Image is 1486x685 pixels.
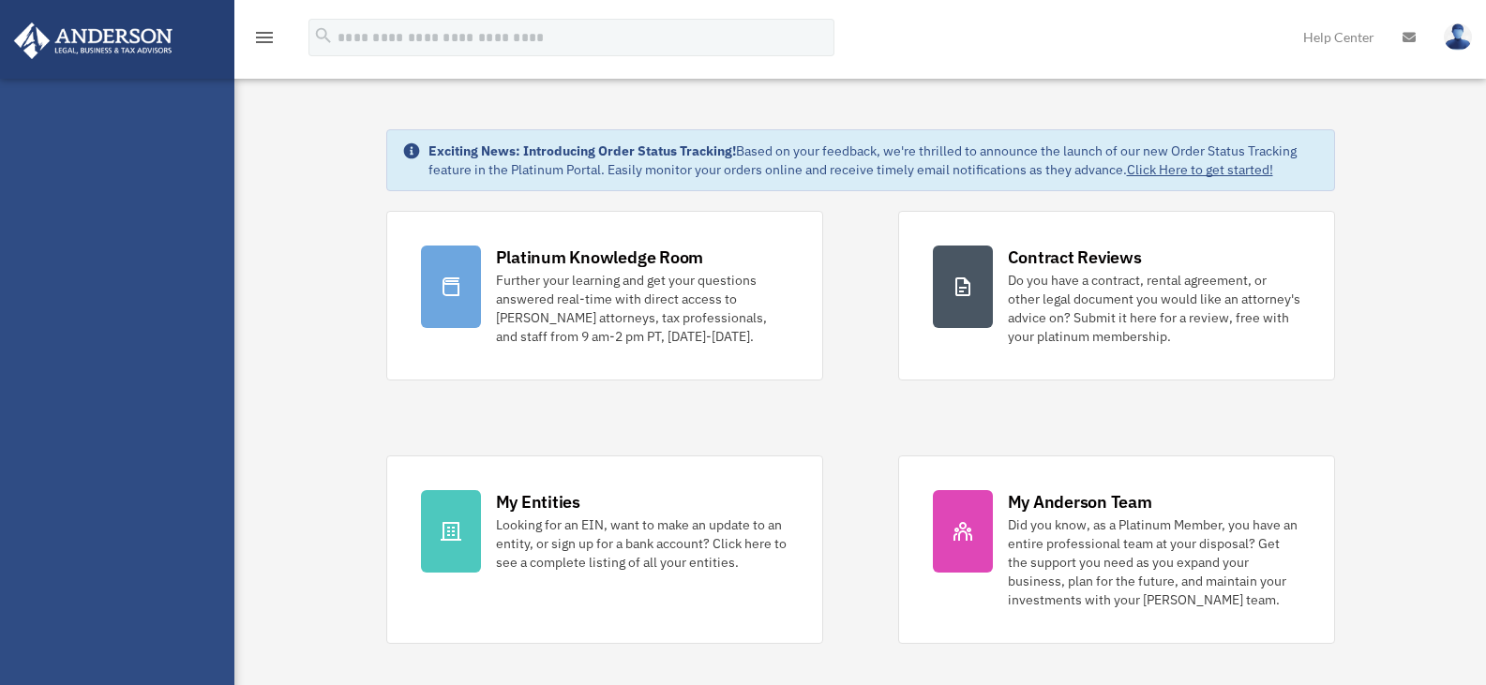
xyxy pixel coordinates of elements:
[898,455,1335,644] a: My Anderson Team Did you know, as a Platinum Member, you have an entire professional team at your...
[253,33,276,49] a: menu
[496,271,788,346] div: Further your learning and get your questions answered real-time with direct access to [PERSON_NAM...
[496,515,788,572] div: Looking for an EIN, want to make an update to an entity, or sign up for a bank account? Click her...
[386,211,823,380] a: Platinum Knowledge Room Further your learning and get your questions answered real-time with dire...
[1008,271,1300,346] div: Do you have a contract, rental agreement, or other legal document you would like an attorney's ad...
[428,141,1319,179] div: Based on your feedback, we're thrilled to announce the launch of our new Order Status Tracking fe...
[386,455,823,644] a: My Entities Looking for an EIN, want to make an update to an entity, or sign up for a bank accoun...
[1008,490,1152,514] div: My Anderson Team
[313,25,334,46] i: search
[1444,23,1472,51] img: User Pic
[1008,515,1300,609] div: Did you know, as a Platinum Member, you have an entire professional team at your disposal? Get th...
[253,26,276,49] i: menu
[1127,161,1273,178] a: Click Here to get started!
[496,490,580,514] div: My Entities
[1008,246,1142,269] div: Contract Reviews
[496,246,704,269] div: Platinum Knowledge Room
[8,22,178,59] img: Anderson Advisors Platinum Portal
[898,211,1335,380] a: Contract Reviews Do you have a contract, rental agreement, or other legal document you would like...
[428,142,736,159] strong: Exciting News: Introducing Order Status Tracking!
